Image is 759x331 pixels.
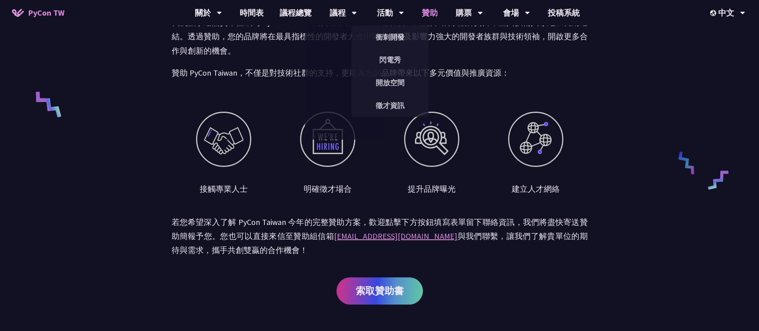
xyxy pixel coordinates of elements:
[304,183,352,195] div: 明確徵才場合
[172,215,588,257] p: 若您希望深入了解 PyCon Taiwan 今年的完整贊助方案，歡迎點擊下方按鈕填寫表單留下聯絡資訊，我們將盡快寄送贊助簡報予您。您也可以直接來信至贊助組信箱 與我們聯繫，讓我們了解貴單位的期待...
[352,28,429,46] a: 衝刺開發
[356,286,404,296] span: 索取贊助書
[336,277,423,305] a: 索取贊助書
[512,183,560,195] div: 建立人才網絡
[710,10,718,16] img: Locale Icon
[334,231,457,241] a: [EMAIL_ADDRESS][DOMAIN_NAME]
[172,66,588,80] p: 贊助 PyCon Taiwan，不僅是對技術社群的支持，更能為您的品牌帶來以下多元價值與推廣資源：
[4,3,72,23] a: PyCon TW
[200,183,248,195] div: 接觸專業人士
[172,15,588,58] p: 我們誠摯邀請貴單位成為 PyCon Taiwan 的贊助夥伴，一同支持開發者社群、展示品牌實力，並與技術人才建立長期連結。透過贊助，您的品牌將在最具指標性的開發者大會中曝光，觸及影響力強大的開發...
[352,96,429,115] a: 徵才資訊
[408,183,456,195] div: 提升品牌曝光
[12,9,24,17] img: Home icon of PyCon TW 2025
[352,73,429,92] a: 開放空間
[28,7,64,19] span: PyCon TW
[352,50,429,69] a: 閃電秀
